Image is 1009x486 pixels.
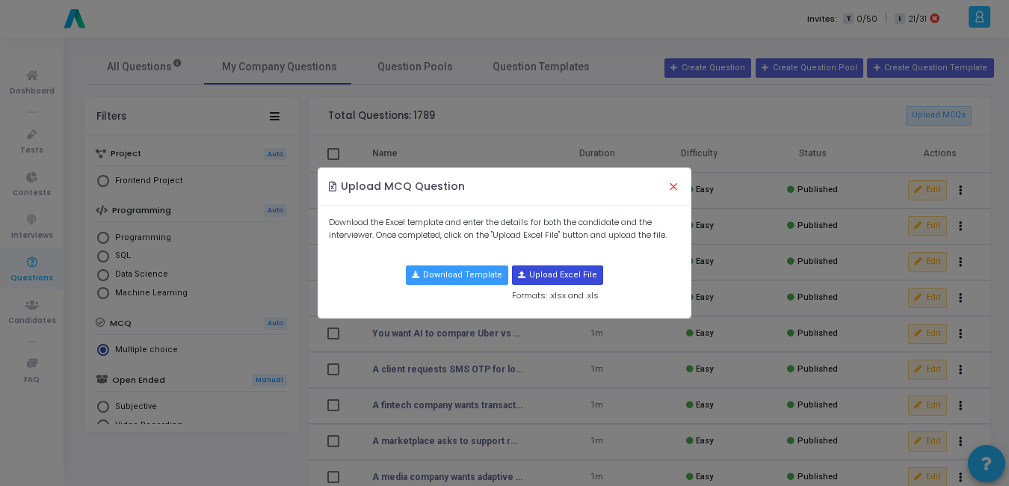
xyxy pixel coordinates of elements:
[329,216,681,241] p: Download the Excel template and enter the details for both the candidate and the interviewer. Onc...
[406,265,508,285] button: Download Template
[512,265,603,301] div: Formats: .xlsx and .xls
[658,170,689,203] button: Close
[329,179,466,194] h4: Upload MCQ Question
[512,265,603,285] button: Upload Excel File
